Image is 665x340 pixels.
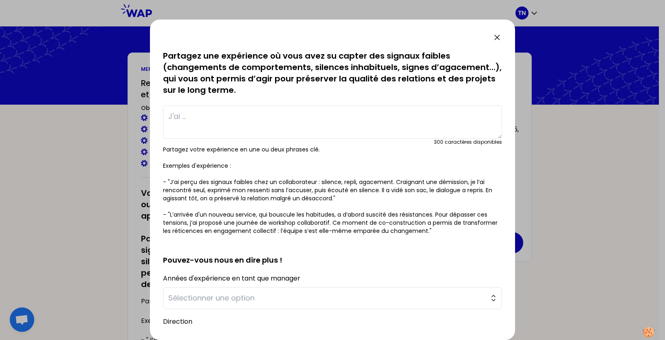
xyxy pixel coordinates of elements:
label: Années d'expérience en tant que manager [163,274,300,283]
label: Direction [163,317,192,326]
p: Vous avez sans doute déjà vécu une situation de tension ou de conflit dans votre équipe, que vous... [163,16,502,96]
h2: Pouvez-vous nous en dire plus ! [163,241,502,266]
button: Sélectionner une option [163,287,502,309]
p: Partagez votre expérience en une ou deux phrases clé. Exemples d'expérience : - "J’ai perçu des s... [163,145,502,235]
span: Sélectionner une option [168,292,485,304]
div: 300 caractères disponibles [434,139,502,145]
